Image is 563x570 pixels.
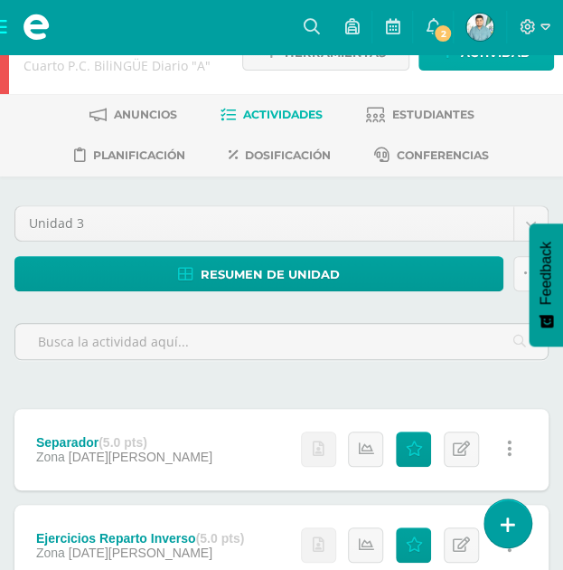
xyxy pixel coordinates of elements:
div: Separador [36,435,212,450]
a: Planificación [74,141,185,170]
span: [DATE][PERSON_NAME] [69,450,212,464]
a: No se han realizado entregas [301,527,336,563]
span: [DATE][PERSON_NAME] [69,546,212,560]
span: Conferencias [397,148,489,162]
a: Estudiantes [366,100,474,129]
span: Anuncios [114,108,177,121]
img: eba687581b1b7b2906586aa608ae6d01.png [466,14,493,41]
span: Planificación [93,148,185,162]
div: Ejercicios Reparto Inverso [36,531,244,546]
a: Conferencias [374,141,489,170]
span: Dosificación [245,148,331,162]
a: Unidad 3 [15,206,548,241]
strong: (5.0 pts) [99,435,147,450]
span: Feedback [538,242,554,305]
span: Zona [36,450,65,464]
span: Estudiantes [392,108,474,121]
span: Resumen de unidad [201,258,340,291]
span: Unidad 3 [29,206,500,241]
span: Actividades [243,108,323,121]
a: Anuncios [89,100,177,129]
a: Actividades [221,100,323,129]
strong: (5.0 pts) [196,531,245,546]
span: 2 [433,24,453,43]
a: No se han realizado entregas [301,432,336,467]
div: Cuarto P.C. BiliNGÜE Diario 'A' [23,57,219,74]
input: Busca la actividad aquí... [15,324,548,359]
a: Resumen de unidad [14,256,503,291]
button: Feedback - Mostrar encuesta [529,223,563,347]
span: Zona [36,546,65,560]
a: Dosificación [229,141,331,170]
